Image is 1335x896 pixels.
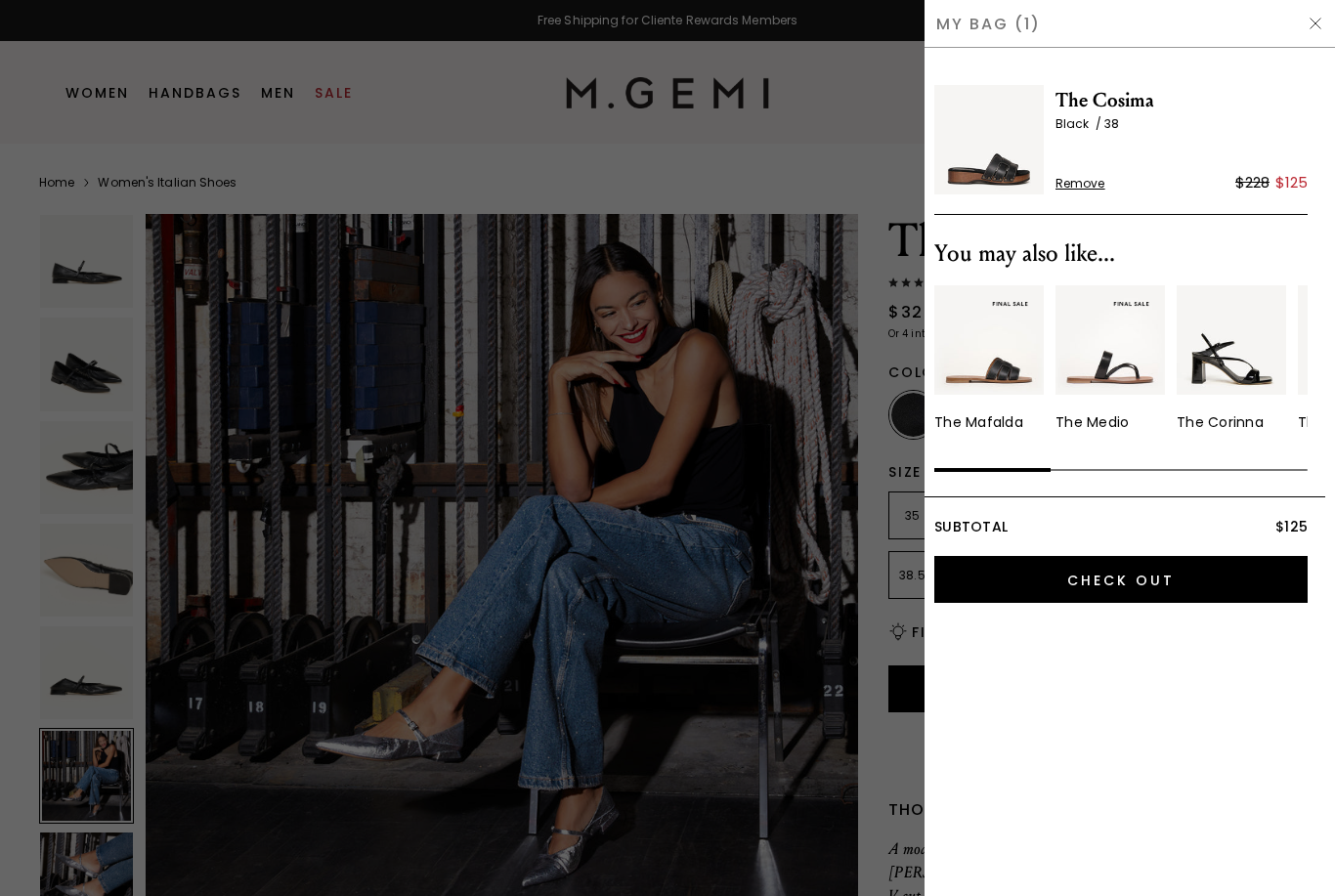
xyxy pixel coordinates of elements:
[1104,115,1119,132] span: 38
[1275,517,1308,536] span: $125
[1177,285,1286,432] a: The Corinna
[1055,285,1165,432] a: final sale tagThe Medio
[934,285,1044,432] a: final sale tagThe Mafalda
[1055,85,1308,116] span: The Cosima
[1055,285,1165,395] img: v_11913_01_Main_New_TheMedio_Black_Leather_290x387_crop_center.jpg
[988,297,1032,311] img: final sale tag
[1308,16,1323,31] img: Hide Drawer
[1177,285,1286,395] img: 7322859601979_01_Main_New_TheCorinna_Black_Patent_290x387_crop_center.jpg
[934,85,1044,194] img: The Cosima
[934,285,1044,395] img: 7237131632699_01_Main_New_TheMafalda_Black_Leather_290x387_crop_center.jpg
[1055,412,1129,432] div: The Medio
[1235,171,1270,194] div: $228
[934,556,1308,603] input: Check Out
[934,238,1308,270] div: You may also like...
[1275,171,1308,194] div: $125
[934,412,1023,432] div: The Mafalda
[1055,115,1104,132] span: Black
[934,517,1008,536] span: Subtotal
[1177,412,1264,432] div: The Corinna
[1055,176,1105,192] span: Remove
[1109,297,1153,311] img: final sale tag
